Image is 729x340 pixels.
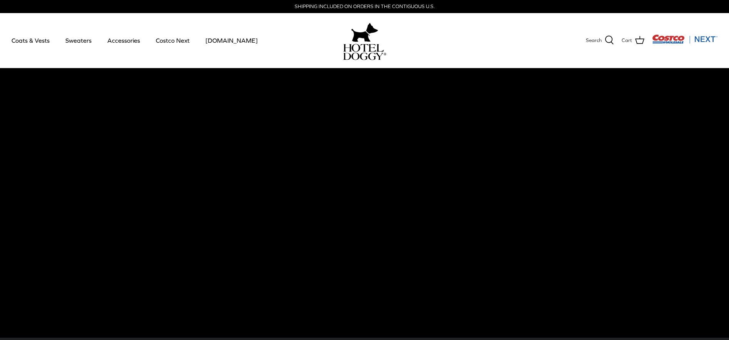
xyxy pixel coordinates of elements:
a: Sweaters [58,27,98,54]
a: Search [586,35,614,45]
img: hoteldoggycom [343,44,386,60]
a: Cart [622,35,644,45]
a: Costco Next [149,27,197,54]
span: Search [586,37,602,45]
span: Cart [622,37,632,45]
a: Accessories [100,27,147,54]
img: hoteldoggy.com [351,21,378,44]
img: Costco Next [652,34,717,44]
a: Coats & Vests [5,27,57,54]
a: [DOMAIN_NAME] [199,27,265,54]
a: Visit Costco Next [652,39,717,45]
a: hoteldoggy.com hoteldoggycom [343,21,386,60]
